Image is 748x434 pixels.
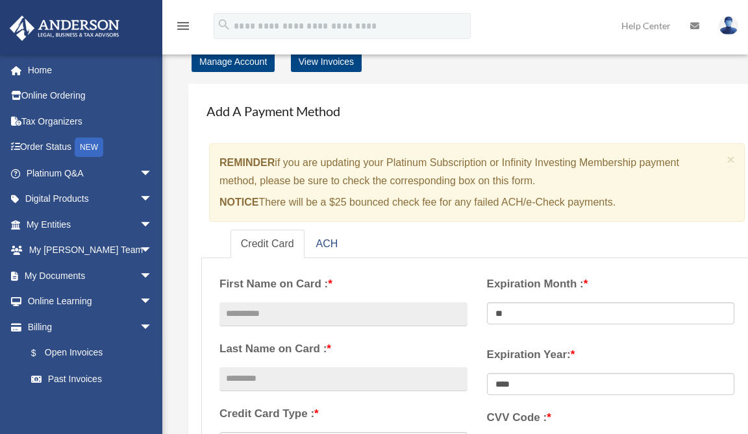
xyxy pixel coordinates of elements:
[140,186,166,213] span: arrow_drop_down
[219,404,467,424] label: Credit Card Type :
[727,152,735,166] button: Close
[9,314,172,340] a: Billingarrow_drop_down
[9,160,172,186] a: Platinum Q&Aarrow_drop_down
[140,314,166,341] span: arrow_drop_down
[140,263,166,289] span: arrow_drop_down
[75,138,103,157] div: NEW
[38,345,45,361] span: $
[219,193,721,211] p: There will be a $25 bounced check fee for any failed ACH/e-Check payments.
[9,211,172,237] a: My Entitiesarrow_drop_down
[727,152,735,167] span: ×
[18,366,172,392] a: Past Invoices
[209,143,745,222] div: if you are updating your Platinum Subscription or Infinity Investing Membership payment method, p...
[6,16,123,41] img: Anderson Advisors Platinum Portal
[719,16,738,35] img: User Pic
[219,197,258,208] strong: NOTICE
[9,263,172,289] a: My Documentsarrow_drop_down
[175,18,191,34] i: menu
[9,57,172,83] a: Home
[9,237,172,263] a: My [PERSON_NAME] Teamarrow_drop_down
[9,108,172,134] a: Tax Organizers
[192,51,275,72] a: Manage Account
[487,408,735,428] label: CVV Code :
[231,230,305,259] a: Credit Card
[217,18,231,32] i: search
[175,23,191,34] a: menu
[9,83,172,109] a: Online Ordering
[291,51,362,72] a: View Invoices
[9,289,172,315] a: Online Learningarrow_drop_down
[140,289,166,315] span: arrow_drop_down
[306,230,349,259] a: ACH
[140,160,166,187] span: arrow_drop_down
[487,274,735,294] label: Expiration Month :
[140,211,166,238] span: arrow_drop_down
[9,134,172,161] a: Order StatusNEW
[487,345,735,365] label: Expiration Year:
[140,237,166,264] span: arrow_drop_down
[18,340,172,367] a: $Open Invoices
[219,157,275,168] strong: REMINDER
[219,274,467,294] label: First Name on Card :
[219,339,467,359] label: Last Name on Card :
[9,186,172,212] a: Digital Productsarrow_drop_down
